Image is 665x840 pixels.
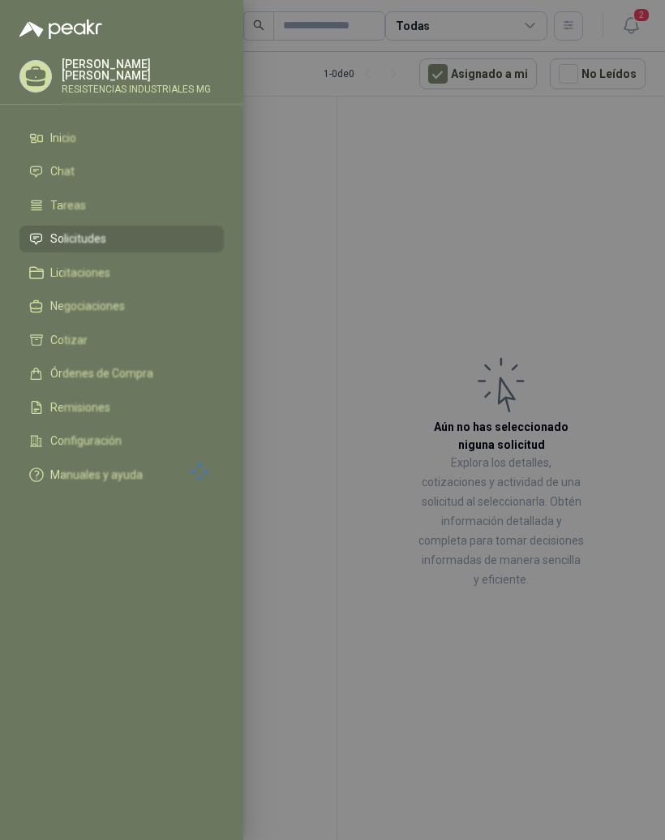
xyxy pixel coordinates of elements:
span: Chat [50,165,75,178]
a: Negociaciones [19,293,224,321]
span: Tareas [50,199,86,212]
img: Logo peakr [19,19,102,39]
a: Solicitudes [19,226,224,253]
span: Remisiones [50,401,110,414]
span: Órdenes de Compra [50,367,153,380]
span: Configuración [50,434,122,447]
span: Inicio [50,131,76,144]
span: Manuales y ayuda [50,468,143,481]
a: Órdenes de Compra [19,360,224,388]
a: Chat [19,158,224,186]
a: Remisiones [19,394,224,421]
a: Licitaciones [19,259,224,286]
p: RESISTENCIAS INDUSTRIALES MG [62,84,224,94]
span: Cotizar [50,334,88,347]
a: Tareas [19,192,224,219]
span: Solicitudes [50,232,106,245]
a: Inicio [19,124,224,152]
span: Licitaciones [50,266,110,279]
a: Configuración [19,428,224,455]
span: Negociaciones [50,299,125,312]
a: Manuales y ayuda [19,461,224,489]
a: Cotizar [19,326,224,354]
p: [PERSON_NAME] [PERSON_NAME] [62,58,224,81]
